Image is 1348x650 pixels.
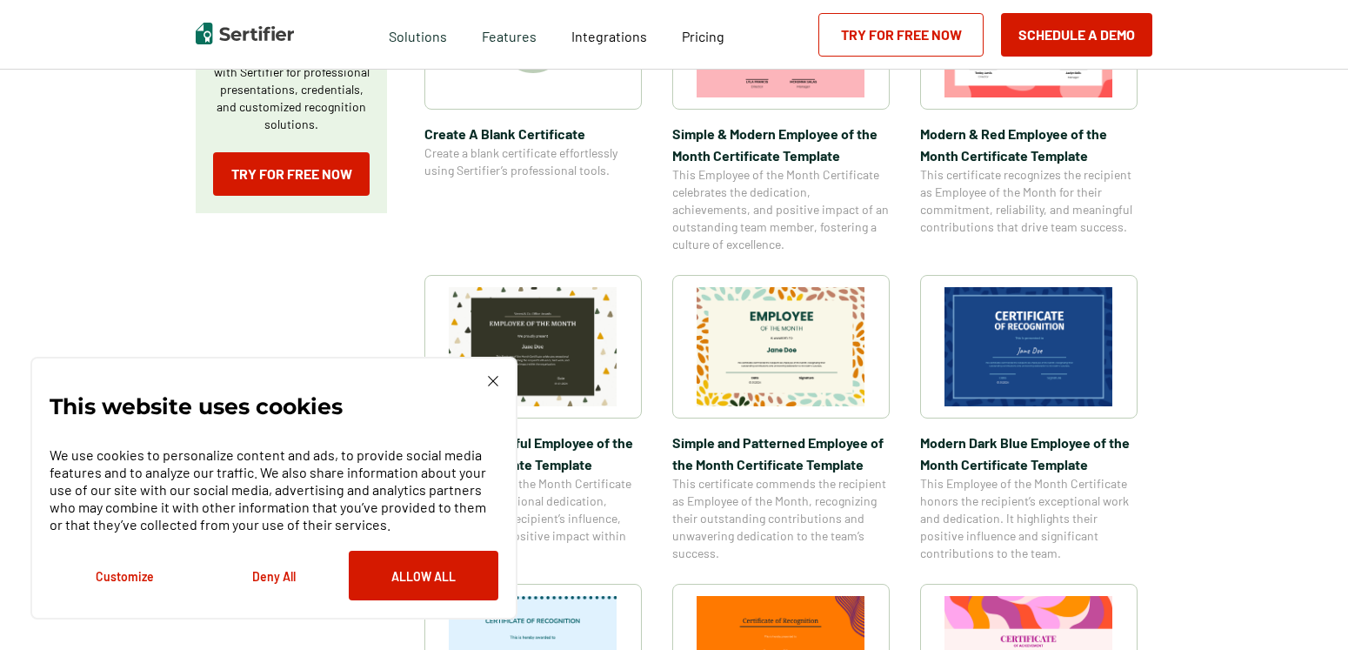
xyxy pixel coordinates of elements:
[672,123,890,166] span: Simple & Modern Employee of the Month Certificate Template
[1001,13,1152,57] button: Schedule a Demo
[682,28,724,44] span: Pricing
[213,152,370,196] a: Try for Free Now
[424,144,642,179] span: Create a blank certificate effortlessly using Sertifier’s professional tools.
[424,123,642,144] span: Create A Blank Certificate
[571,28,647,44] span: Integrations
[449,287,617,406] img: Simple & Colorful Employee of the Month Certificate Template
[920,475,1138,562] span: This Employee of the Month Certificate honors the recipient’s exceptional work and dedication. It...
[196,23,294,44] img: Sertifier | Digital Credentialing Platform
[944,287,1113,406] img: Modern Dark Blue Employee of the Month Certificate Template
[682,23,724,45] a: Pricing
[697,287,865,406] img: Simple and Patterned Employee of the Month Certificate Template
[50,446,498,533] p: We use cookies to personalize content and ads, to provide social media features and to analyze ou...
[672,166,890,253] span: This Employee of the Month Certificate celebrates the dedication, achievements, and positive impa...
[349,551,498,600] button: Allow All
[818,13,984,57] a: Try for Free Now
[389,23,447,45] span: Solutions
[424,475,642,562] span: This Employee of the Month Certificate celebrates exceptional dedication, highlighting the recipi...
[50,398,343,415] p: This website uses cookies
[213,46,370,133] p: Create a blank certificate with Sertifier for professional presentations, credentials, and custom...
[920,432,1138,475] span: Modern Dark Blue Employee of the Month Certificate Template
[50,551,199,600] button: Customize
[424,275,642,562] a: Simple & Colorful Employee of the Month Certificate TemplateSimple & Colorful Employee of the Mon...
[920,166,1138,236] span: This certificate recognizes the recipient as Employee of the Month for their commitment, reliabil...
[920,275,1138,562] a: Modern Dark Blue Employee of the Month Certificate TemplateModern Dark Blue Employee of the Month...
[482,23,537,45] span: Features
[672,432,890,475] span: Simple and Patterned Employee of the Month Certificate Template
[571,23,647,45] a: Integrations
[672,475,890,562] span: This certificate commends the recipient as Employee of the Month, recognizing their outstanding c...
[920,123,1138,166] span: Modern & Red Employee of the Month Certificate Template
[199,551,349,600] button: Deny All
[424,432,642,475] span: Simple & Colorful Employee of the Month Certificate Template
[672,275,890,562] a: Simple and Patterned Employee of the Month Certificate TemplateSimple and Patterned Employee of t...
[488,376,498,386] img: Cookie Popup Close
[1261,566,1348,650] iframe: Chat Widget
